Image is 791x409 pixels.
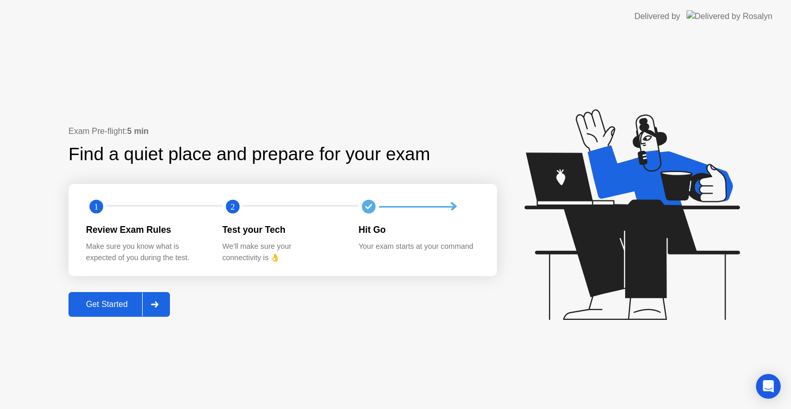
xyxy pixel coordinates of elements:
[358,241,478,252] div: Your exam starts at your command
[358,223,478,236] div: Hit Go
[94,202,98,212] text: 1
[68,125,497,138] div: Exam Pre-flight:
[68,292,170,317] button: Get Started
[72,300,142,309] div: Get Started
[231,202,235,212] text: 2
[756,374,781,399] div: Open Intercom Messenger
[686,10,772,22] img: Delivered by Rosalyn
[634,10,680,23] div: Delivered by
[222,241,342,263] div: We’ll make sure your connectivity is 👌
[127,127,149,135] b: 5 min
[222,223,342,236] div: Test your Tech
[86,223,206,236] div: Review Exam Rules
[68,141,432,168] div: Find a quiet place and prepare for your exam
[86,241,206,263] div: Make sure you know what is expected of you during the test.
